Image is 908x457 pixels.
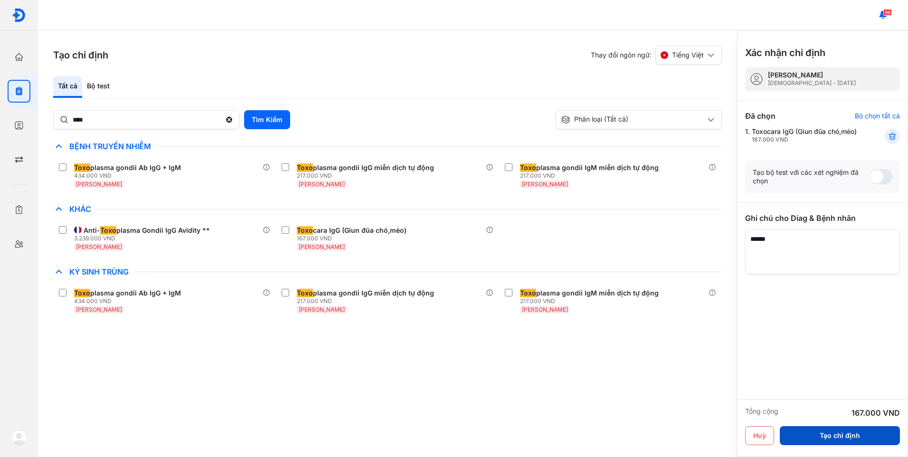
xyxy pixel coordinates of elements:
[520,289,659,297] div: plasma gondii IgM miễn dịch tự động
[780,426,900,445] button: Tạo chỉ định
[520,297,662,305] div: 217.000 VND
[851,407,900,419] div: 167.000 VND
[11,430,27,446] img: logo
[520,289,536,297] span: Toxo
[82,76,114,98] div: Bộ test
[752,136,857,143] div: 167.000 VND
[74,172,185,180] div: 434.000 VND
[591,46,722,65] div: Thay đổi ngôn ngữ:
[745,127,861,143] div: 1.
[753,168,870,185] div: Tạo bộ test với các xét nghiệm đã chọn
[53,76,82,98] div: Tất cả
[520,163,659,172] div: plasma gondii IgM miễn dịch tự động
[768,71,856,79] div: [PERSON_NAME]
[297,289,434,297] div: plasma gondii IgG miễn dịch tự động
[76,243,122,250] span: [PERSON_NAME]
[752,127,857,143] div: Toxocara IgG (Giun đũa chó,mèo)
[65,267,133,276] span: Ký Sinh Trùng
[299,243,345,250] span: [PERSON_NAME]
[297,235,410,242] div: 167.000 VND
[74,163,181,172] div: plasma gondii Ab IgG + IgM
[76,306,122,313] span: [PERSON_NAME]
[672,51,704,59] span: Tiếng Việt
[76,181,122,188] span: [PERSON_NAME]
[883,9,892,16] span: 96
[522,306,568,313] span: [PERSON_NAME]
[65,204,96,214] span: Khác
[12,8,26,22] img: logo
[745,407,778,419] div: Tổng cộng
[100,226,116,235] span: Toxo
[53,48,108,62] h3: Tạo chỉ định
[297,226,407,235] div: cara IgG (Giun đũa chó,mèo)
[74,163,90,172] span: Toxo
[297,289,313,297] span: Toxo
[522,181,568,188] span: [PERSON_NAME]
[244,110,290,129] button: Tìm Kiếm
[297,297,438,305] div: 217.000 VND
[297,172,438,180] div: 217.000 VND
[297,163,313,172] span: Toxo
[745,110,776,122] div: Đã chọn
[299,306,345,313] span: [PERSON_NAME]
[299,181,345,188] span: [PERSON_NAME]
[520,163,536,172] span: Toxo
[768,79,856,87] div: [DEMOGRAPHIC_DATA] - [DATE]
[520,172,662,180] div: 217.000 VND
[74,297,185,305] div: 434.000 VND
[561,115,705,124] div: Phân loại (Tất cả)
[65,142,156,151] span: Bệnh Truyền Nhiễm
[74,289,181,297] div: plasma gondii Ab IgG + IgM
[297,163,434,172] div: plasma gondii IgG miễn dịch tự động
[745,426,774,445] button: Huỷ
[84,226,210,235] div: Anti- plasma Gondii IgG Avidity **
[855,112,900,120] div: Bỏ chọn tất cả
[297,226,313,235] span: Toxo
[745,212,900,224] div: Ghi chú cho Diag & Bệnh nhân
[745,46,825,59] h3: Xác nhận chỉ định
[74,235,214,242] div: 3.239.000 VND
[74,289,90,297] span: Toxo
